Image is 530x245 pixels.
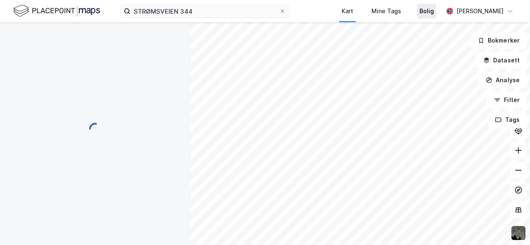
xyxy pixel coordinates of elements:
div: [PERSON_NAME] [456,6,503,16]
button: Tags [488,112,527,128]
div: Mine Tags [371,6,401,16]
div: Bolig [419,6,434,16]
button: Filter [487,92,527,108]
button: Datasett [476,52,527,69]
input: Søk på adresse, matrikkel, gårdeiere, leietakere eller personer [130,5,279,17]
div: Kart [342,6,353,16]
button: Bokmerker [471,32,527,49]
iframe: Chat Widget [489,205,530,245]
img: spinner.a6d8c91a73a9ac5275cf975e30b51cfb.svg [89,122,102,136]
div: Kontrollprogram for chat [489,205,530,245]
img: logo.f888ab2527a4732fd821a326f86c7f29.svg [13,4,100,18]
button: Analyse [479,72,527,88]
